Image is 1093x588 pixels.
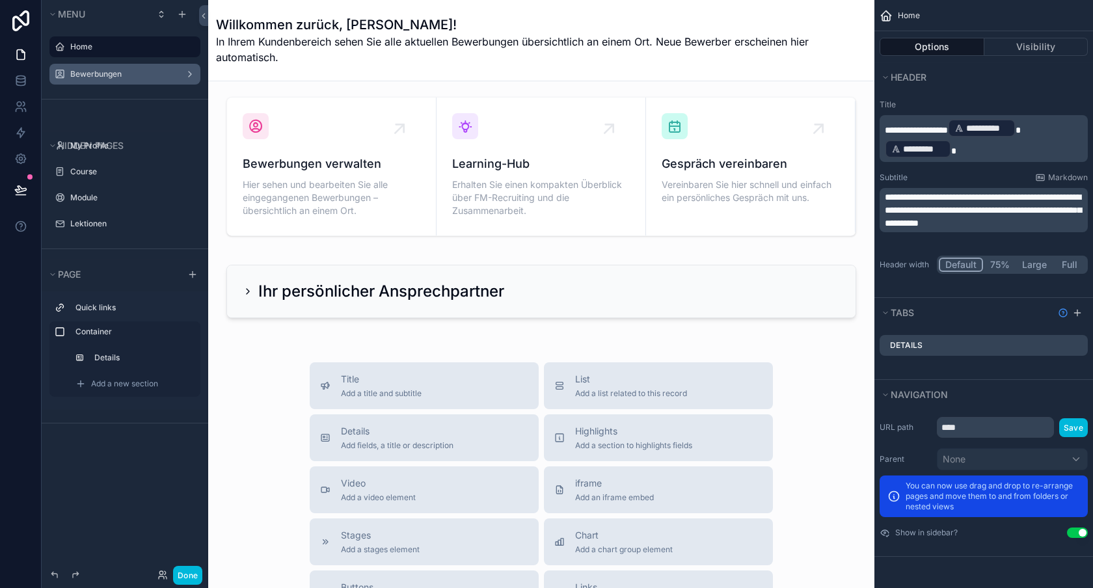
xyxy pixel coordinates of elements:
[310,362,539,409] button: TitleAdd a title and subtitle
[544,466,773,513] button: iframeAdd an iframe embed
[173,566,202,585] button: Done
[1059,418,1088,437] button: Save
[983,258,1016,272] button: 75%
[891,72,926,83] span: Header
[890,340,923,351] label: Details
[544,518,773,565] button: ChartAdd a chart group element
[47,265,180,284] button: Page
[943,453,965,466] span: None
[94,353,187,363] label: Details
[341,544,420,555] span: Add a stages element
[1048,172,1088,183] span: Markdown
[880,422,932,433] label: URL path
[937,448,1088,470] button: None
[341,440,453,451] span: Add fields, a title or description
[939,258,983,272] button: Default
[891,389,948,400] span: Navigation
[1016,258,1053,272] button: Large
[70,140,193,151] label: My Profile
[880,304,1053,322] button: Tabs
[575,388,687,399] span: Add a list related to this record
[880,68,1080,87] button: Header
[880,260,932,270] label: Header width
[75,327,190,337] label: Container
[216,34,867,65] span: In Ihrem Kundenbereich sehen Sie alle aktuellen Bewerbungen übersichtlich an einem Ort. Neue Bewe...
[341,477,416,490] span: Video
[341,529,420,542] span: Stages
[1058,308,1068,318] svg: Show help information
[70,69,174,79] label: Bewerbungen
[310,518,539,565] button: StagesAdd a stages element
[880,386,1080,404] button: Navigation
[42,291,208,410] div: scrollable content
[1053,258,1086,272] button: Full
[575,477,654,490] span: iframe
[891,307,914,318] span: Tabs
[575,544,673,555] span: Add a chart group element
[575,373,687,386] span: List
[544,414,773,461] button: HighlightsAdd a section to highlights fields
[47,5,148,23] button: Menu
[880,115,1088,162] div: scrollable content
[47,137,195,155] button: Hidden pages
[544,362,773,409] button: ListAdd a list related to this record
[880,454,932,464] label: Parent
[575,492,654,503] span: Add an iframe embed
[58,8,85,20] span: Menu
[880,100,1088,110] label: Title
[895,528,958,538] label: Show in sidebar?
[880,188,1088,232] div: scrollable content
[880,172,908,183] label: Subtitle
[984,38,1088,56] button: Visibility
[880,38,984,56] button: Options
[70,219,193,229] label: Lektionen
[91,379,158,389] span: Add a new section
[341,425,453,438] span: Details
[1035,172,1088,183] a: Markdown
[70,193,193,203] label: Module
[310,414,539,461] button: DetailsAdd fields, a title or description
[58,269,81,280] span: Page
[906,481,1080,512] p: You can now use drag and drop to re-arrange pages and move them to and from folders or nested views
[341,373,422,386] span: Title
[575,425,692,438] span: Highlights
[575,529,673,542] span: Chart
[70,42,193,52] label: Home
[341,492,416,503] span: Add a video element
[216,16,867,34] h1: Willkommen zurück, [PERSON_NAME]!
[575,440,692,451] span: Add a section to highlights fields
[898,10,920,21] span: Home
[341,388,422,399] span: Add a title and subtitle
[70,167,193,177] label: Course
[310,466,539,513] button: VideoAdd a video element
[75,302,190,313] label: Quick links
